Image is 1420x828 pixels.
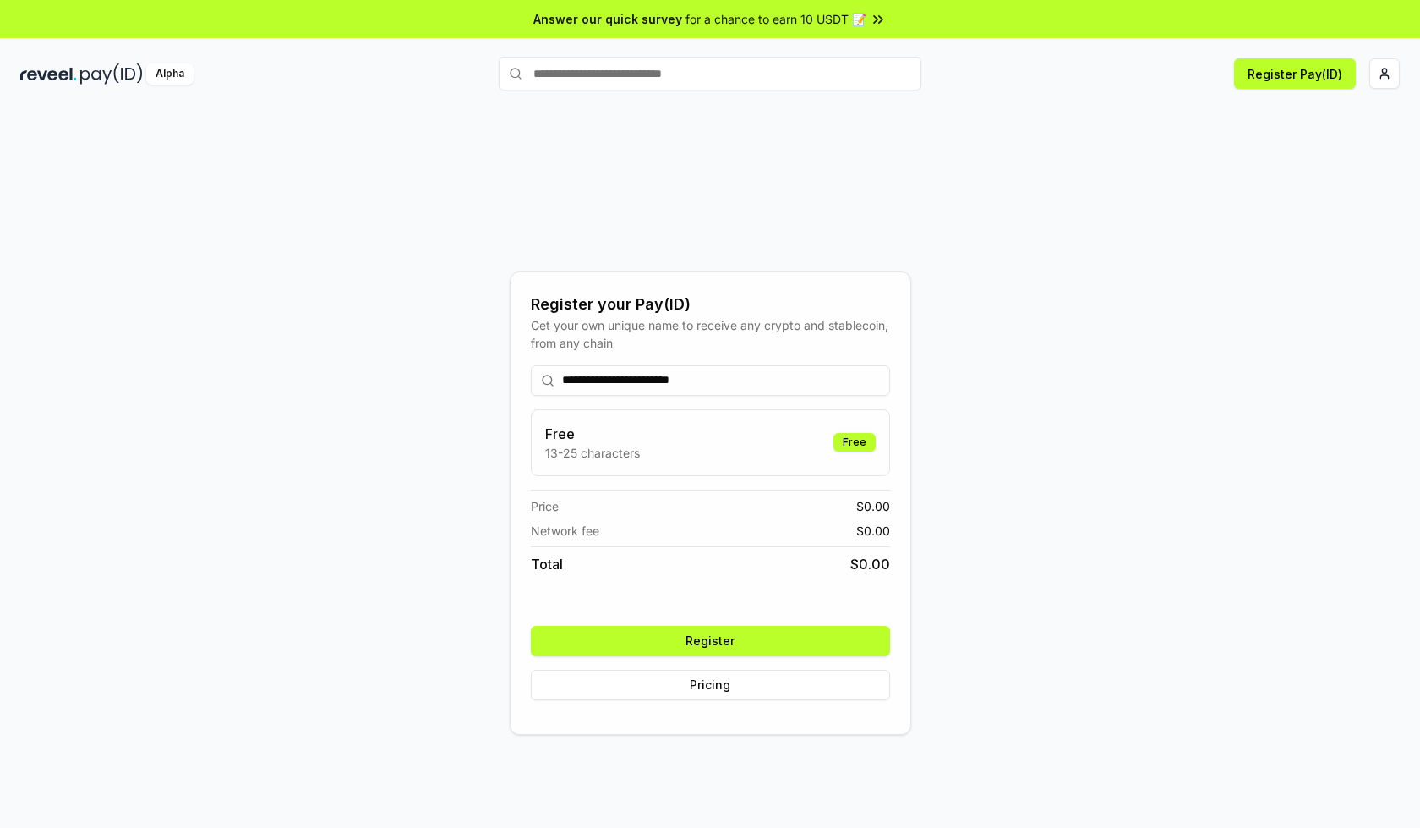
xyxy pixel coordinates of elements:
span: $ 0.00 [856,497,890,515]
button: Register [531,626,890,656]
span: $ 0.00 [856,522,890,540]
span: Answer our quick survey [533,10,682,28]
button: Pricing [531,670,890,700]
p: 13-25 characters [545,444,640,462]
h3: Free [545,424,640,444]
div: Alpha [146,63,194,85]
div: Register your Pay(ID) [531,293,890,316]
div: Get your own unique name to receive any crypto and stablecoin, from any chain [531,316,890,352]
span: $ 0.00 [850,554,890,574]
div: Free [833,433,876,452]
img: pay_id [80,63,143,85]
span: Price [531,497,559,515]
img: reveel_dark [20,63,77,85]
span: Total [531,554,563,574]
span: Network fee [531,522,599,540]
button: Register Pay(ID) [1234,58,1356,89]
span: for a chance to earn 10 USDT 📝 [685,10,866,28]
